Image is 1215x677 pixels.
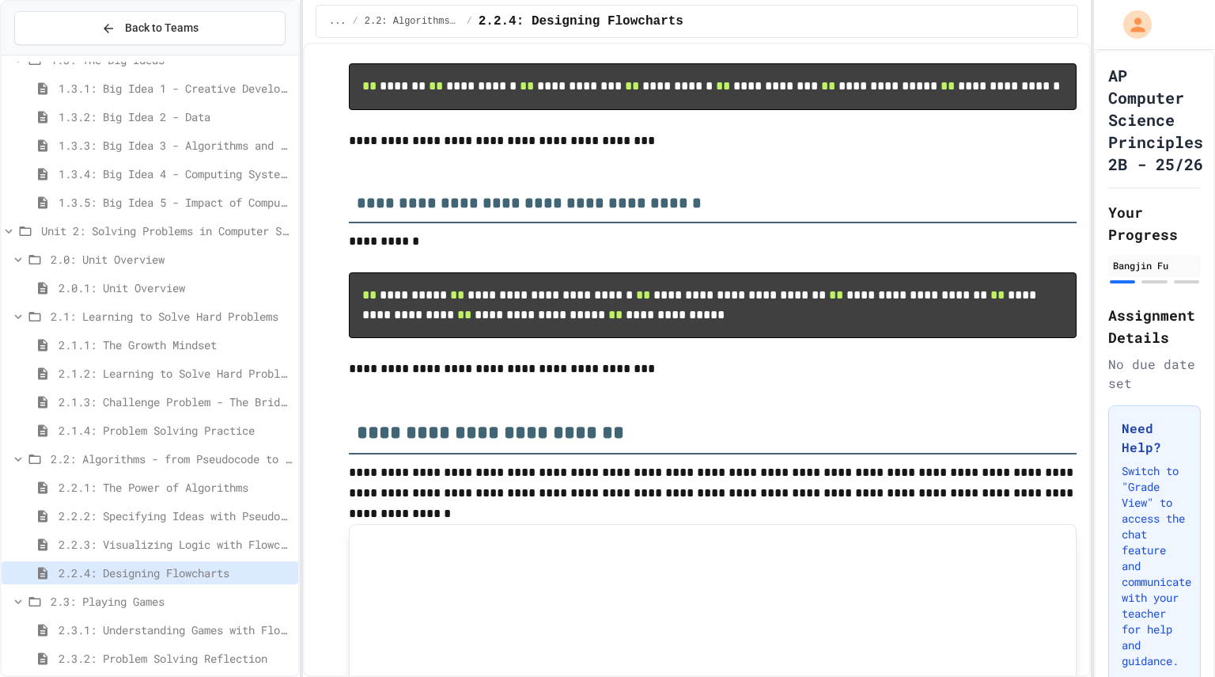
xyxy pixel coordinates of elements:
span: 2.1.3: Challenge Problem - The Bridge [59,394,292,410]
span: 2.2.4: Designing Flowcharts [479,12,683,31]
span: 2.1.2: Learning to Solve Hard Problems [59,365,292,382]
span: 2.2: Algorithms - from Pseudocode to Flowcharts [365,15,460,28]
div: No due date set [1108,355,1201,393]
span: 2.2.1: The Power of Algorithms [59,479,292,496]
h2: Your Progress [1108,201,1201,245]
span: 2.3.1: Understanding Games with Flowcharts [59,622,292,638]
button: Back to Teams [14,11,286,45]
span: 2.3.2: Problem Solving Reflection [59,650,292,667]
span: 2.1.4: Problem Solving Practice [59,422,292,439]
span: 1.3.5: Big Idea 5 - Impact of Computing [59,194,292,211]
h3: Need Help? [1122,419,1187,457]
span: 2.1: Learning to Solve Hard Problems [51,308,292,325]
span: Unit 2: Solving Problems in Computer Science [41,222,292,239]
div: Bangjin Fu [1113,258,1196,272]
span: 1.3.4: Big Idea 4 - Computing Systems and Networks [59,165,292,182]
span: 2.2.3: Visualizing Logic with Flowcharts [59,536,292,553]
span: 2.1.1: The Growth Mindset [59,337,292,353]
span: 2.0: Unit Overview [51,251,292,268]
span: / [466,15,471,28]
div: My Account [1107,6,1156,43]
span: 2.3: Playing Games [51,593,292,610]
span: Back to Teams [125,20,199,36]
span: 1.3.1: Big Idea 1 - Creative Development [59,80,292,97]
p: Switch to "Grade View" to access the chat feature and communicate with your teacher for help and ... [1122,463,1187,669]
span: 1.3.3: Big Idea 3 - Algorithms and Programming [59,137,292,154]
h2: Assignment Details [1108,304,1201,348]
span: / [353,15,358,28]
span: ... [329,15,346,28]
span: 2.2.2: Specifying Ideas with Pseudocode [59,508,292,524]
span: 2.2.4: Designing Flowcharts [59,565,292,581]
span: 2.0.1: Unit Overview [59,280,292,296]
span: 1.3.2: Big Idea 2 - Data [59,108,292,125]
h1: AP Computer Science Principles 2B - 25/26 [1108,64,1203,175]
span: 2.2: Algorithms - from Pseudocode to Flowcharts [51,451,292,467]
